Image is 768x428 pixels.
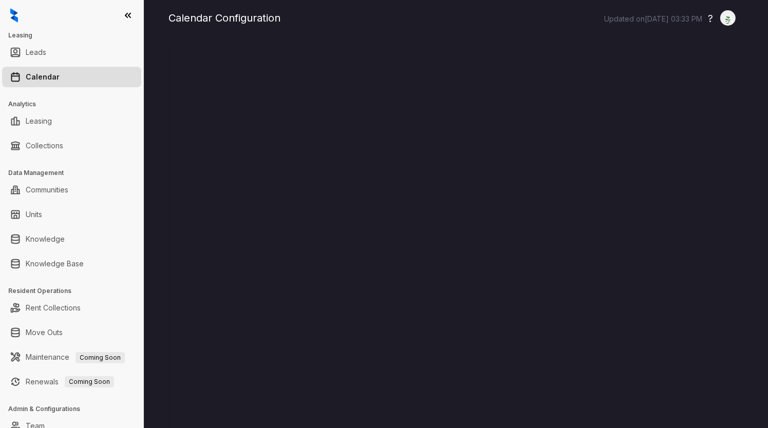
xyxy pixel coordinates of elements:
h3: Analytics [8,100,143,109]
a: Leasing [26,111,52,131]
button: ? [708,11,713,26]
li: Calendar [2,67,141,87]
p: Updated on [DATE] 03:33 PM [604,14,702,24]
h3: Admin & Configurations [8,404,143,414]
li: Communities [2,180,141,200]
a: Units [26,204,42,225]
div: Calendar Configuration [168,10,743,26]
a: Leads [26,42,46,63]
li: Units [2,204,141,225]
li: Knowledge [2,229,141,249]
h3: Leasing [8,31,143,40]
a: Collections [26,135,63,156]
h3: Data Management [8,168,143,178]
span: Coming Soon [65,376,114,387]
li: Knowledge Base [2,254,141,274]
li: Leads [2,42,141,63]
a: Communities [26,180,68,200]
a: Move Outs [26,322,63,343]
a: Rent Collections [26,298,81,318]
a: Knowledge [26,229,65,249]
img: logo [10,8,18,23]
li: Rent Collections [2,298,141,318]
img: UserAvatar [721,13,735,24]
iframe: retool [168,41,743,428]
li: Collections [2,135,141,156]
a: RenewalsComing Soon [26,372,114,392]
li: Move Outs [2,322,141,343]
h3: Resident Operations [8,286,143,296]
li: Renewals [2,372,141,392]
a: Calendar [26,67,60,87]
li: Leasing [2,111,141,131]
a: Knowledge Base [26,254,84,274]
li: Maintenance [2,347,141,367]
span: Coming Soon [76,352,125,363]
